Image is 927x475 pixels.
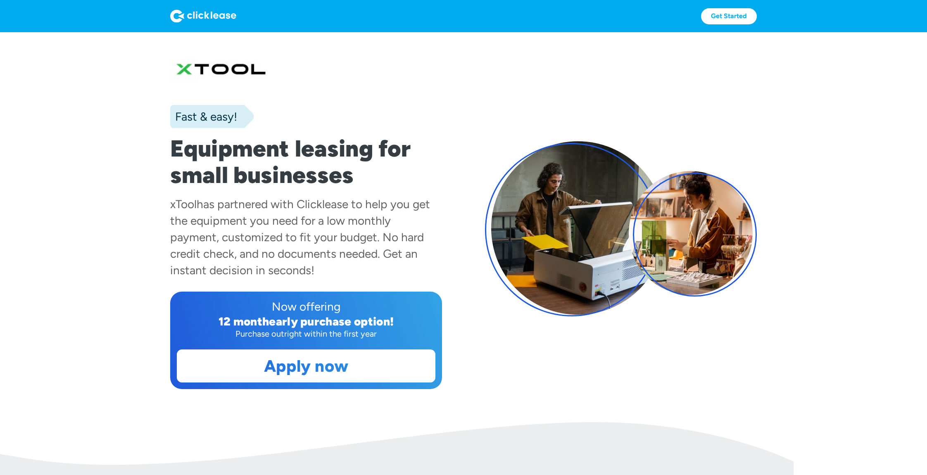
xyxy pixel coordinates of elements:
div: has partnered with Clicklease to help you get the equipment you need for a low monthly payment, c... [170,197,430,277]
div: xTool [170,197,197,211]
div: early purchase option! [269,314,394,328]
a: Apply now [177,350,435,382]
div: Purchase outright within the first year [177,328,435,340]
a: Get Started [701,8,757,24]
div: Fast & easy! [170,108,237,125]
div: Now offering [177,298,435,315]
img: Logo [170,9,236,23]
div: 12 month [219,314,269,328]
h1: Equipment leasing for small businesses [170,135,442,188]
